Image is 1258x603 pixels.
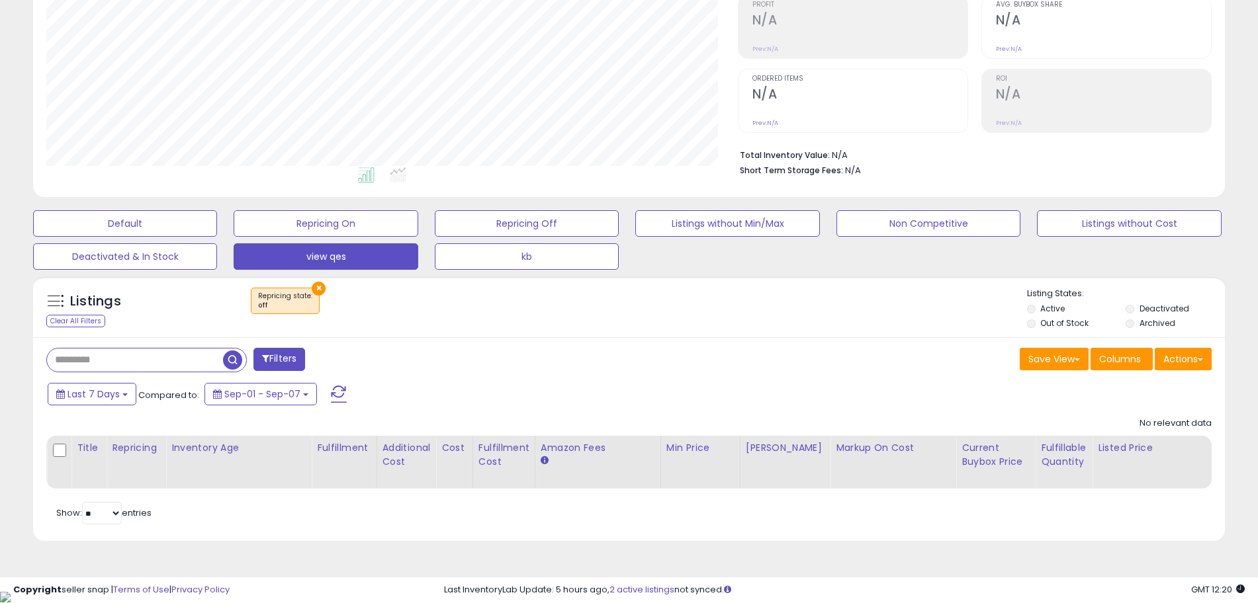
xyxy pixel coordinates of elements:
[752,45,778,53] small: Prev: N/A
[1140,417,1212,430] div: No relevant data
[746,441,825,455] div: [PERSON_NAME]
[1020,348,1089,370] button: Save View
[253,348,305,371] button: Filters
[48,383,136,405] button: Last 7 Days
[1099,352,1141,366] span: Columns
[1155,348,1212,370] button: Actions
[1027,288,1225,300] p: Listing States:
[70,292,121,311] h5: Listings
[258,301,312,310] div: off
[740,149,830,161] b: Total Inventory Value:
[33,210,217,237] button: Default
[1040,317,1089,329] label: Out of Stock
[752,13,967,30] h2: N/A
[752,87,967,104] h2: N/A
[996,119,1022,127] small: Prev: N/A
[836,210,1020,237] button: Non Competitive
[666,441,735,455] div: Min Price
[258,291,312,311] span: Repricing state :
[1040,303,1065,314] label: Active
[752,1,967,9] span: Profit
[478,441,529,469] div: Fulfillment Cost
[996,75,1211,83] span: ROI
[740,165,843,176] b: Short Term Storage Fees:
[13,583,62,596] strong: Copyright
[441,441,467,455] div: Cost
[1140,303,1189,314] label: Deactivated
[138,389,199,401] span: Compared to:
[962,441,1030,469] div: Current Buybox Price
[1037,210,1221,237] button: Listings without Cost
[67,387,120,401] span: Last 7 Days
[752,75,967,83] span: Ordered Items
[113,583,169,596] a: Terms of Use
[1098,441,1212,455] div: Listed Price
[204,383,317,405] button: Sep-01 - Sep-07
[171,441,306,455] div: Inventory Age
[382,441,431,469] div: Additional Cost
[317,441,371,455] div: Fulfillment
[541,455,549,467] small: Amazon Fees.
[56,506,152,519] span: Show: entries
[444,584,1245,596] div: Last InventoryLab Update: 5 hours ago, not synced.
[171,583,230,596] a: Privacy Policy
[996,87,1211,104] h2: N/A
[996,13,1211,30] h2: N/A
[831,436,956,489] th: The percentage added to the cost of goods (COGS) that forms the calculator for Min & Max prices.
[609,583,674,596] a: 2 active listings
[1140,317,1175,329] label: Archived
[996,45,1022,53] small: Prev: N/A
[13,584,230,596] div: seller snap | |
[435,210,619,237] button: Repricing Off
[77,441,101,455] div: Title
[1191,583,1245,596] span: 2025-09-15 12:20 GMT
[740,146,1202,162] li: N/A
[112,441,160,455] div: Repricing
[541,441,655,455] div: Amazon Fees
[635,210,819,237] button: Listings without Min/Max
[752,119,778,127] small: Prev: N/A
[1091,348,1153,370] button: Columns
[836,441,950,455] div: Markup on Cost
[234,210,418,237] button: Repricing On
[845,164,861,177] span: N/A
[1041,441,1087,469] div: Fulfillable Quantity
[33,243,217,270] button: Deactivated & In Stock
[46,315,105,327] div: Clear All Filters
[312,282,326,296] button: ×
[234,243,418,270] button: view qes
[224,387,300,401] span: Sep-01 - Sep-07
[435,243,619,270] button: kb
[996,1,1211,9] span: Avg. Buybox Share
